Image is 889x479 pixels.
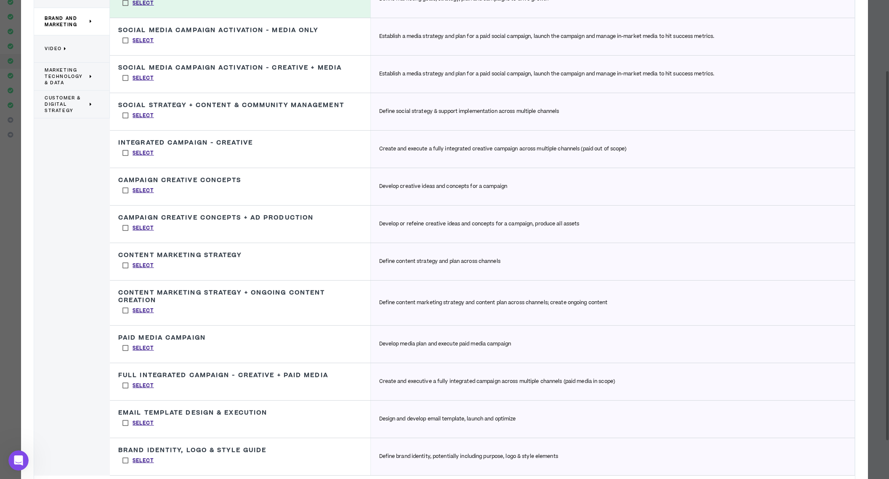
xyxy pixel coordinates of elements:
h3: Campaign Creative Concepts [118,177,242,184]
p: Select [133,75,154,82]
h3: Brand Identity, Logo & Style Guide [118,447,266,454]
h3: Email Template Design & Execution [118,409,267,417]
p: Create and execute a fully integrated creative campaign across multiple channels (paid out of scope) [379,145,627,153]
h3: Integrated Campaign - Creative [118,139,253,147]
p: Select [133,187,154,195]
span: Brand and Marketing [45,15,88,28]
p: Select [133,307,154,315]
p: Establish a media strategy and plan for a paid social campaign, launch the campaign and manage in... [379,70,715,78]
h3: Social Media Campaign Activation - Creative + Media [118,64,342,72]
p: Define content marketing strategy and content plan across channels; create ongoing content [379,299,608,307]
p: Select [133,420,154,427]
p: Select [133,382,154,390]
p: Select [133,37,154,45]
p: Select [133,345,154,352]
h3: Social Media Campaign Activation - Media Only [118,27,319,34]
p: Define social strategy & support implementation across multiple channels [379,108,559,115]
p: Define brand identity, potentially including purpose, logo & style elements [379,453,558,460]
h3: Content Marketing Strategy + Ongoing Content Creation [118,289,362,304]
p: Select [133,457,154,465]
p: Select [133,225,154,232]
p: Develop or refeine creative ideas and concepts for a campaign, produce all assets [379,220,580,228]
p: Develop creative ideas and concepts for a campaign [379,183,508,190]
span: Marketing Technology & Data [45,67,88,86]
h3: Paid Media Campaign [118,334,206,342]
p: Establish a media strategy and plan for a paid social campaign, launch the campaign and manage in... [379,33,715,40]
h3: Campaign Creative Concepts + Ad Production [118,214,314,222]
p: Select [133,150,154,157]
h3: Content Marketing Strategy [118,252,242,259]
p: Create and executive a fully integrated campaign across multiple channels (paid media in scope) [379,378,615,385]
h3: Full Integrated Campaign - Creative + Paid Media [118,372,328,379]
h3: Social Strategy + Content & Community Management [118,102,344,109]
p: Select [133,112,154,120]
iframe: Intercom live chat [8,450,29,471]
p: Design and develop email template, launch and optimize [379,415,516,423]
p: Define content strategy and plan across channels [379,258,500,265]
p: Develop media plan and execute paid media campaign [379,340,511,348]
p: Select [133,262,154,270]
span: Video [45,45,62,52]
span: Customer & Digital Strategy [45,95,88,114]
